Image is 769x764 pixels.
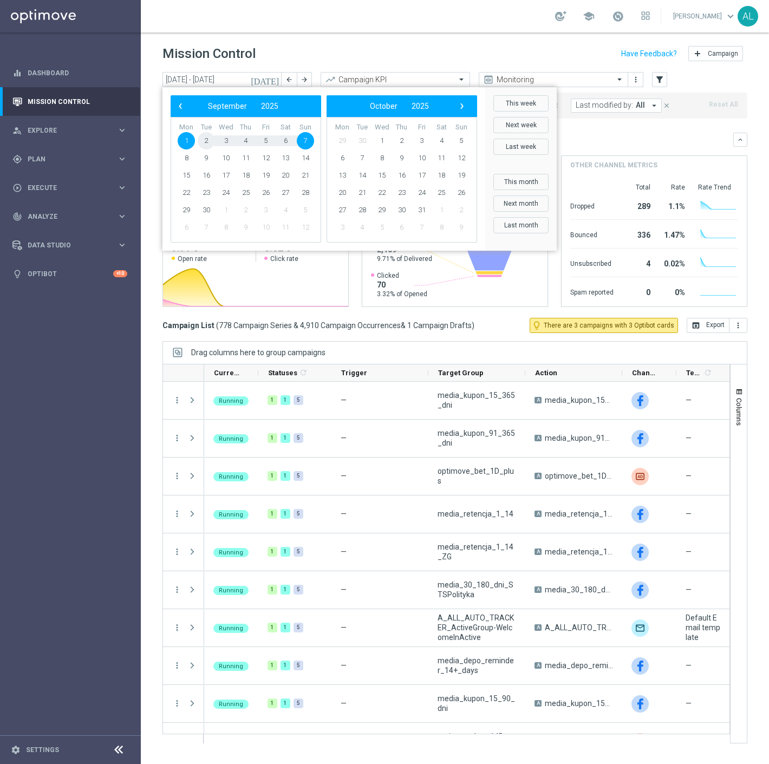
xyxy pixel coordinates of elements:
[162,321,474,330] h3: Campaign List
[631,657,649,675] img: Facebook Custom Audience
[28,213,117,220] span: Analyze
[708,50,738,57] span: Campaign
[236,123,256,132] th: weekday
[277,201,294,219] span: 4
[545,585,613,595] span: media_30_180_dni_STSPolityka
[172,547,182,557] i: more_vert
[178,201,195,219] span: 29
[321,72,470,87] ng-select: Campaign KPI
[198,201,215,219] span: 30
[117,182,127,193] i: keyboard_arrow_right
[12,126,22,135] i: person_search
[163,420,204,458] div: Press SPACE to select this row.
[172,395,182,405] i: more_vert
[532,321,542,330] i: lightbulb_outline
[178,132,195,149] span: 1
[297,72,312,87] button: arrow_forward
[178,184,195,201] span: 22
[453,167,470,184] span: 19
[453,149,470,167] span: 12
[12,270,128,278] div: lightbulb Optibot +10
[377,290,427,298] span: 3.32% of Opened
[453,132,470,149] span: 5
[172,471,182,481] i: more_vert
[172,698,182,708] button: more_vert
[393,149,410,167] span: 9
[162,46,256,62] h1: Mission Control
[377,254,432,263] span: 9.71% of Delivered
[413,184,431,201] span: 24
[237,132,255,149] span: 4
[12,68,22,78] i: equalizer
[12,154,117,164] div: Plan
[163,723,204,761] div: Press SPACE to select this row.
[453,184,470,201] span: 26
[377,271,427,280] span: Clicked
[373,184,390,201] span: 22
[219,321,401,330] span: 778 Campaign Series & 4,910 Campaign Occurrences
[172,509,182,519] i: more_vert
[12,184,128,192] button: play_circle_outline Execute keyboard_arrow_right
[393,219,410,236] span: 6
[217,201,234,219] span: 1
[493,217,549,233] button: Last month
[198,219,215,236] span: 7
[217,219,234,236] span: 8
[687,318,729,333] button: open_in_browser Export
[370,102,397,110] span: October
[237,201,255,219] span: 2
[334,219,351,236] span: 3
[433,184,450,201] span: 25
[453,201,470,219] span: 2
[631,430,649,447] img: Facebook Custom Audience
[172,585,182,595] i: more_vert
[237,167,255,184] span: 18
[117,154,127,164] i: keyboard_arrow_right
[277,132,294,149] span: 6
[117,240,127,250] i: keyboard_arrow_right
[493,195,549,212] button: Next month
[687,321,747,329] multiple-options-button: Export to CSV
[545,509,613,519] span: media_retencja_1_14
[433,167,450,184] span: 18
[622,254,650,271] div: 4
[12,240,117,250] div: Data Studio
[393,167,410,184] span: 16
[733,133,747,147] button: keyboard_arrow_down
[453,219,470,236] span: 9
[407,321,472,330] span: 1 Campaign Drafts
[630,73,641,86] button: more_vert
[237,149,255,167] span: 11
[198,149,215,167] span: 9
[297,149,314,167] span: 14
[12,269,22,279] i: lightbulb
[172,623,182,632] button: more_vert
[297,132,314,149] span: 7
[622,225,650,243] div: 336
[257,149,275,167] span: 12
[393,184,410,201] span: 23
[545,471,613,481] span: optimove_bet_1D_plus
[373,219,390,236] span: 5
[12,69,128,77] div: equalizer Dashboard
[652,72,667,87] button: filter_alt
[571,99,662,113] button: Last modified by: All arrow_drop_down
[12,58,127,87] div: Dashboard
[163,647,204,685] div: Press SPACE to select this row.
[412,102,429,110] span: 2025
[162,72,282,87] input: Select date range
[113,270,127,277] div: +10
[354,219,371,236] span: 4
[334,201,351,219] span: 27
[649,101,659,110] i: arrow_drop_down
[237,184,255,201] span: 25
[257,184,275,201] span: 26
[631,75,640,84] i: more_vert
[663,102,670,109] i: close
[277,167,294,184] span: 20
[12,241,128,250] button: Data Studio keyboard_arrow_right
[455,99,469,113] button: ›
[479,72,628,87] ng-select: Monitoring
[631,582,649,599] img: Facebook Custom Audience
